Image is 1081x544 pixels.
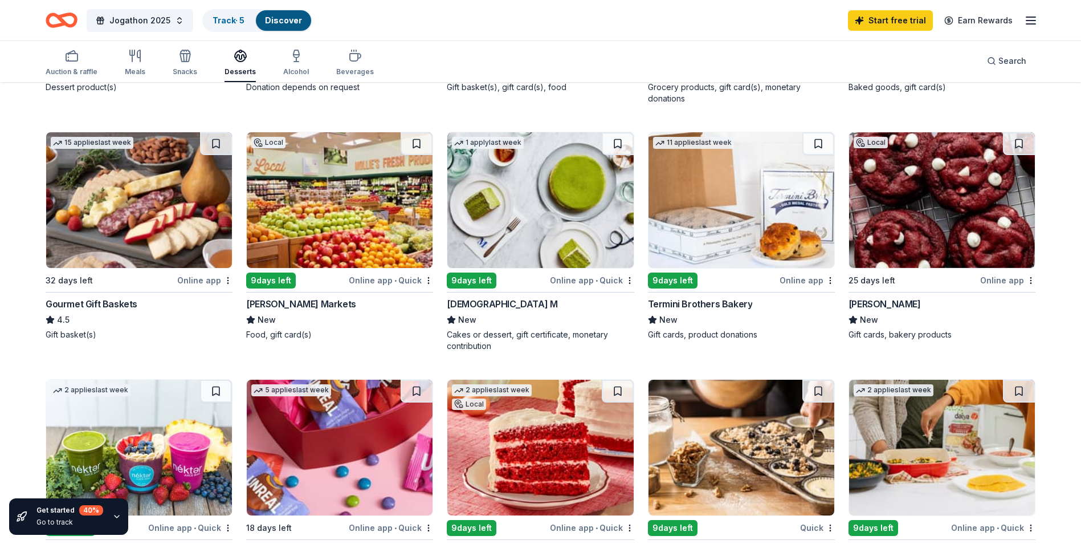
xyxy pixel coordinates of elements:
div: Dessert product(s) [46,82,232,93]
div: Online app Quick [349,521,433,535]
a: Image for Le BoulangerLocal25 days leftOnline app[PERSON_NAME]NewGift cards, bakery products [849,132,1035,340]
div: Online app [980,273,1035,287]
a: Image for Termini Brothers Bakery11 applieslast week9days leftOnline appTermini Brothers BakeryNe... [648,132,835,340]
div: Food, gift card(s) [246,329,433,340]
div: Quick [800,521,835,535]
div: Online app [780,273,835,287]
img: Image for Le Boulanger [849,132,1035,268]
span: Jogathon 2025 [109,14,170,27]
button: Track· 5Discover [202,9,312,32]
span: • [194,523,196,533]
img: Image for Gourmet Gift Baskets [46,132,232,268]
a: Start free trial [848,10,933,31]
div: Online app Quick [550,521,634,535]
button: Snacks [173,44,197,82]
div: Beverages [336,67,374,76]
div: Gift basket(s), gift card(s), food [447,82,634,93]
button: Search [978,50,1035,72]
span: • [394,523,397,533]
div: Get started [36,505,103,515]
img: Image for Mimi's Cafe [648,380,834,515]
div: 18 days left [246,521,292,535]
img: Image for UnReal Candy [247,380,433,515]
div: Gift cards, bakery products [849,329,1035,340]
div: Online app Quick [951,521,1035,535]
span: • [997,523,999,533]
a: Home [46,7,77,34]
span: • [595,523,598,533]
div: Donation depends on request [246,82,433,93]
button: Meals [125,44,145,82]
div: Go to track [36,518,103,527]
div: Gift basket(s) [46,329,232,340]
span: • [595,276,598,285]
div: Gift cards, product donations [648,329,835,340]
img: Image for Mollie Stone's Markets [247,132,433,268]
span: 4.5 [57,313,70,327]
a: Track· 5 [213,15,244,25]
div: Online app Quick [349,273,433,287]
div: 9 days left [447,520,496,536]
div: 9 days left [447,273,496,289]
a: Discover [265,15,302,25]
button: Desserts [225,44,256,82]
div: 11 applies last week [653,137,734,149]
div: [PERSON_NAME] Markets [246,297,356,311]
div: 15 applies last week [51,137,133,149]
div: 1 apply last week [452,137,524,149]
div: 5 applies last week [251,384,331,396]
div: [DEMOGRAPHIC_DATA] M [447,297,557,311]
div: 9 days left [648,273,697,289]
button: Beverages [336,44,374,82]
div: Gourmet Gift Baskets [46,297,137,311]
div: Cakes or dessert, gift certificate, monetary contribution [447,329,634,352]
div: Local [251,137,285,148]
div: Alcohol [283,67,309,76]
img: Image for Lady M [447,132,633,268]
button: Jogathon 2025 [87,9,193,32]
a: Image for Mollie Stone's MarketsLocal9days leftOnline app•Quick[PERSON_NAME] MarketsNewFood, gift... [246,132,433,340]
div: Local [452,399,486,410]
div: 9 days left [849,520,898,536]
img: Image for Termini Brothers Bakery [648,132,834,268]
div: Snacks [173,67,197,76]
div: Grocery products, gift card(s), monetary donations [648,82,835,104]
img: Image for Daiya [849,380,1035,515]
span: New [458,313,476,327]
div: Local [854,137,888,148]
span: • [394,276,397,285]
span: New [659,313,678,327]
div: Baked goods, gift card(s) [849,82,1035,93]
div: 9 days left [246,273,296,289]
span: New [258,313,276,327]
div: Auction & raffle [46,67,97,76]
span: New [860,313,878,327]
a: Image for Lady M1 applylast week9days leftOnline app•Quick[DEMOGRAPHIC_DATA] MNewCakes or dessert... [447,132,634,352]
a: Image for Gourmet Gift Baskets15 applieslast week32 days leftOnline appGourmet Gift Baskets4.5Gif... [46,132,232,340]
div: Meals [125,67,145,76]
button: Alcohol [283,44,309,82]
div: 2 applies last week [51,384,130,396]
span: Search [998,54,1026,68]
div: Termini Brothers Bakery [648,297,753,311]
div: 40 % [79,505,103,515]
div: [PERSON_NAME] [849,297,921,311]
div: 2 applies last week [452,384,532,396]
img: Image for Susie Cakes [447,380,633,515]
div: 25 days left [849,274,895,287]
div: Online app Quick [550,273,634,287]
a: Earn Rewards [937,10,1019,31]
button: Auction & raffle [46,44,97,82]
div: Desserts [225,67,256,76]
div: 32 days left [46,274,93,287]
div: Online app [177,273,232,287]
img: Image for Nekter Juice Bar [46,380,232,515]
div: 9 days left [648,520,697,536]
div: 2 applies last week [854,384,933,396]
